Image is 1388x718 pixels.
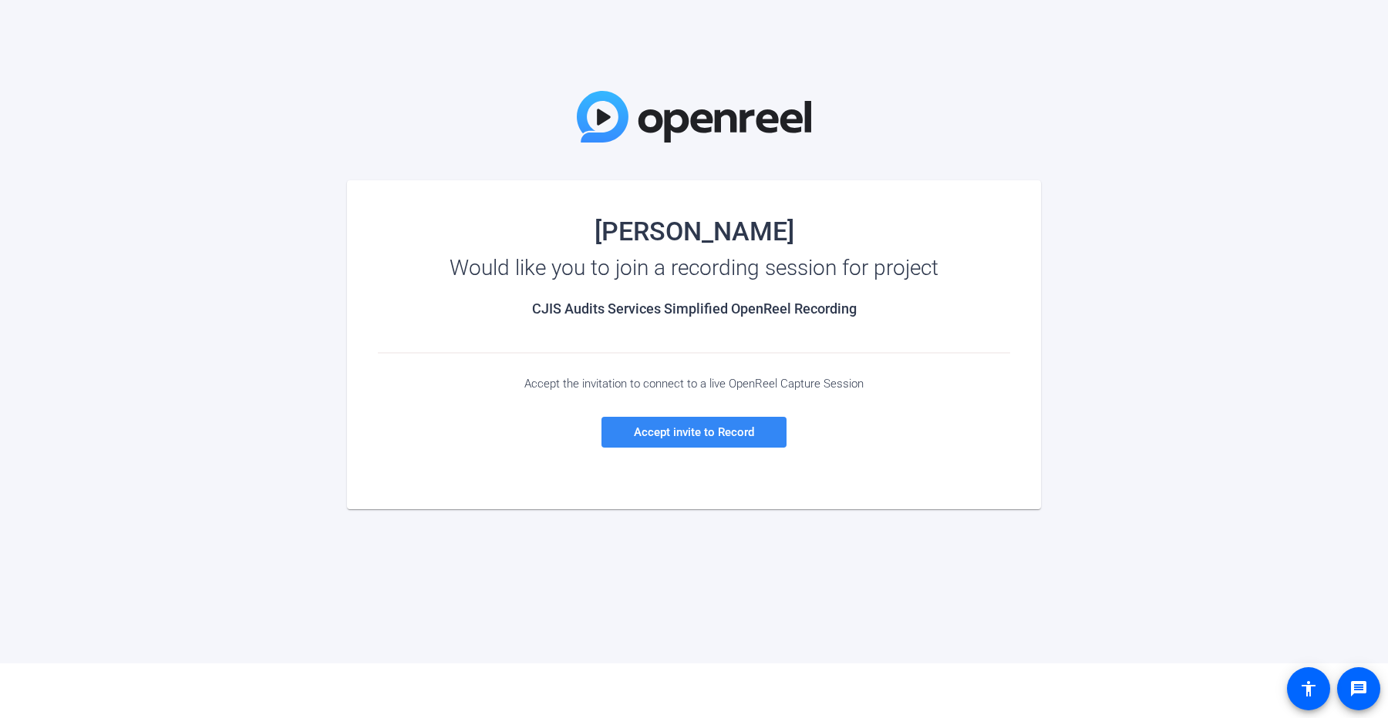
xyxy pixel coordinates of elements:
[378,219,1010,243] div: [PERSON_NAME]
[634,425,754,439] span: Accept invite to Record
[601,417,787,448] a: Accept invite to Record
[1299,679,1318,698] mat-icon: accessibility
[378,377,1010,391] div: Accept the invitation to connect to a live OpenReel Capture Session
[577,91,811,143] img: OpenReel Logo
[1349,679,1368,698] mat-icon: message
[378,300,1010,317] h2: CJIS Audits Services Simplified OpenReel Recording
[378,256,1010,280] div: Would like you to join a recording session for project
